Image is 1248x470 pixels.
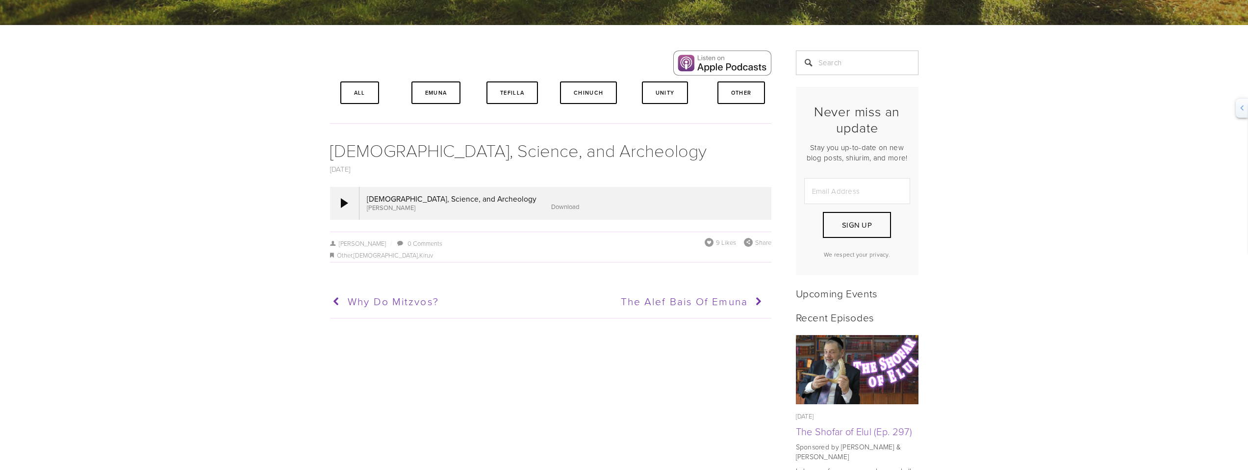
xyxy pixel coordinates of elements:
[716,238,736,247] span: 9 Likes
[621,294,748,308] span: The Alef Bais of Emuna
[330,239,386,248] a: [PERSON_NAME]
[796,424,912,438] a: The Shofar of Elul (Ep. 297)
[411,81,461,104] a: Emuna
[796,51,918,75] input: Search
[340,81,379,104] a: All
[560,81,617,104] a: Chinuch
[550,289,766,314] a: The Alef Bais of Emuna
[486,81,538,104] a: Tefilla
[551,202,579,211] a: Download
[642,81,688,104] a: Unity
[823,212,891,238] button: Sign Up
[386,239,396,248] span: /
[796,412,814,420] time: [DATE]
[717,81,765,104] a: Other
[842,220,872,230] span: Sign Up
[330,250,771,261] div: , ,
[408,239,442,248] a: 0 Comments
[796,311,918,323] h2: Recent Episodes
[796,335,918,404] a: The Shofar of Elul (Ep. 297)
[354,251,418,260] a: [DEMOGRAPHIC_DATA]
[330,164,351,174] a: [DATE]
[744,238,771,247] div: Share
[330,138,707,162] a: [DEMOGRAPHIC_DATA], Science, and Archeology
[804,104,910,135] h2: Never miss an update
[330,318,771,450] iframe: Disqus
[804,142,910,163] p: Stay you up-to-date on new blog posts, shiurim, and more!
[330,289,546,314] a: Why Do Mitzvos?
[804,250,910,259] p: We respect your privacy.
[795,335,918,404] img: The Shofar of Elul (Ep. 297)
[796,287,918,299] h2: Upcoming Events
[419,251,433,260] a: Kiruv
[796,442,918,461] p: Sponsored by [PERSON_NAME] & [PERSON_NAME]
[337,251,352,260] a: Other
[804,178,910,204] input: Email Address
[348,294,439,308] span: Why Do Mitzvos?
